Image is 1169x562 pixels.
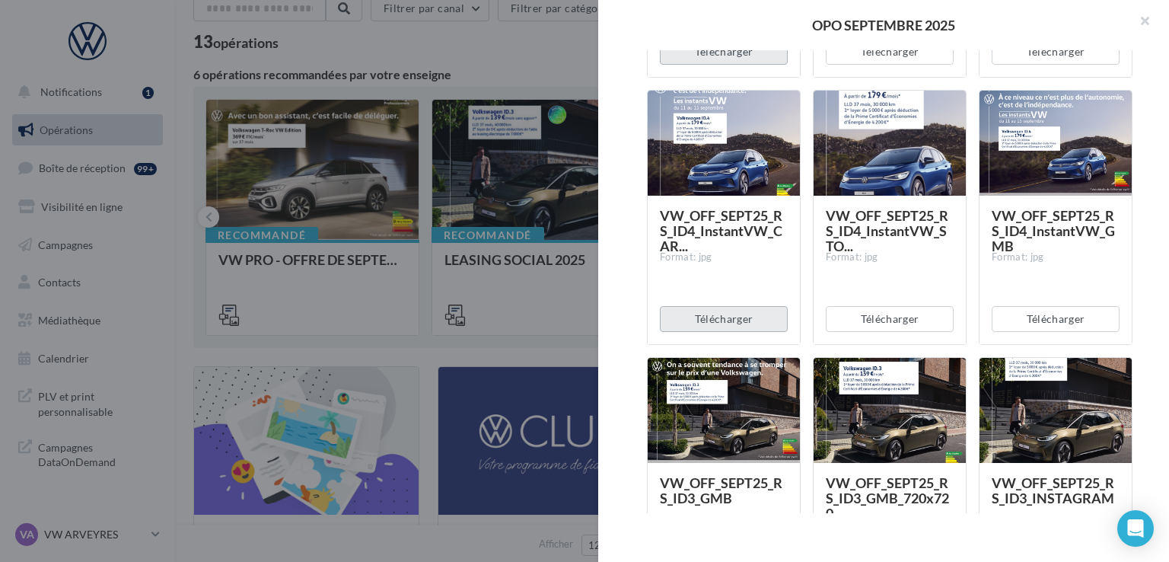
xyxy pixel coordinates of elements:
[992,39,1120,65] button: Télécharger
[826,251,954,264] div: Format: jpg
[660,207,782,254] span: VW_OFF_SEPT25_RS_ID4_InstantVW_CAR...
[660,251,788,264] div: Format: jpg
[992,474,1114,506] span: VW_OFF_SEPT25_RS_ID3_INSTAGRAM
[623,18,1145,32] div: OPO SEPTEMBRE 2025
[826,474,949,522] span: VW_OFF_SEPT25_RS_ID3_GMB_720x720
[1117,510,1154,547] div: Open Intercom Messenger
[992,207,1115,254] span: VW_OFF_SEPT25_RS_ID4_InstantVW_GMB
[826,306,954,332] button: Télécharger
[826,39,954,65] button: Télécharger
[992,251,1120,264] div: Format: jpg
[826,207,948,254] span: VW_OFF_SEPT25_RS_ID4_InstantVW_STO...
[660,306,788,332] button: Télécharger
[660,39,788,65] button: Télécharger
[660,474,782,506] span: VW_OFF_SEPT25_RS_ID3_GMB
[992,306,1120,332] button: Télécharger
